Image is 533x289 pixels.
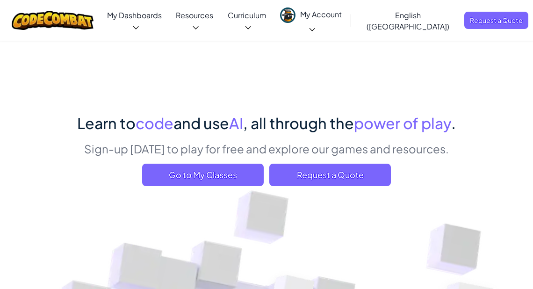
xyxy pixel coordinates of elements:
[169,2,221,39] a: Resources
[77,141,456,157] p: Sign-up [DATE] to play for free and explore our games and resources.
[77,114,136,132] span: Learn to
[229,114,243,132] span: AI
[269,164,391,186] a: Request a Quote
[173,114,229,132] span: and use
[354,114,451,132] span: power of play
[176,10,213,20] span: Resources
[300,9,342,33] span: My Account
[280,7,295,23] img: avatar
[451,114,456,132] span: .
[101,2,169,39] a: My Dashboards
[228,10,266,20] span: Curriculum
[464,12,528,29] a: Request a Quote
[12,11,94,30] img: CodeCombat logo
[136,114,173,132] span: code
[243,114,354,132] span: , all through the
[354,2,462,39] a: English ([GEOGRAPHIC_DATA])
[142,164,264,186] a: Go to My Classes
[221,2,274,39] a: Curriculum
[367,10,449,31] span: English ([GEOGRAPHIC_DATA])
[107,10,162,20] span: My Dashboards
